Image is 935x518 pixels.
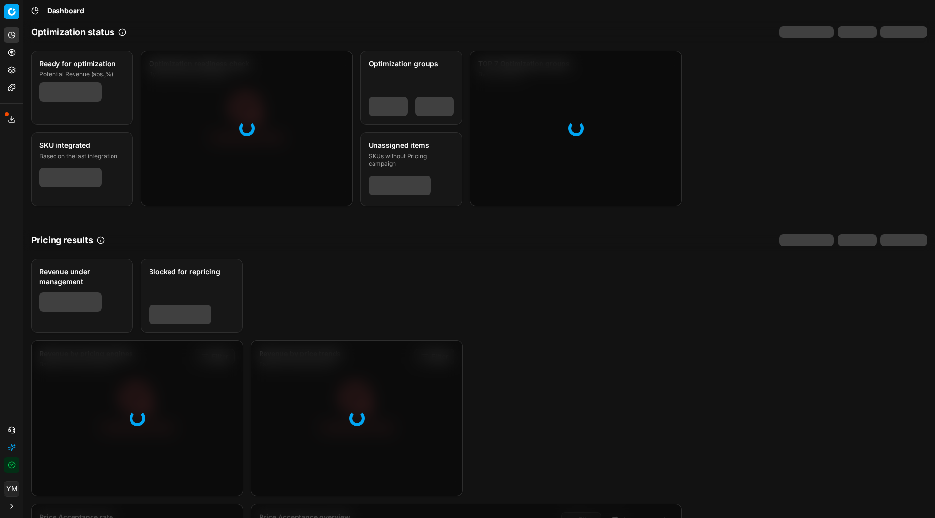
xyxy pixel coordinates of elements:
div: Revenue under management [39,267,123,286]
div: Potential Revenue (abs.,%) [39,71,123,78]
div: SKU integrated [39,141,123,150]
div: Unassigned items [369,141,452,150]
span: YM [4,482,19,496]
nav: breadcrumb [47,6,84,16]
div: Ready for optimization [39,59,123,69]
h2: Optimization status [31,25,114,39]
div: SKUs without Pricing campaign [369,152,452,168]
button: YM [4,481,19,497]
span: Dashboard [47,6,84,16]
div: Blocked for repricing [149,267,232,277]
div: Optimization groups [369,59,452,69]
h2: Pricing results [31,233,93,247]
div: Based on the last integration [39,152,123,160]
